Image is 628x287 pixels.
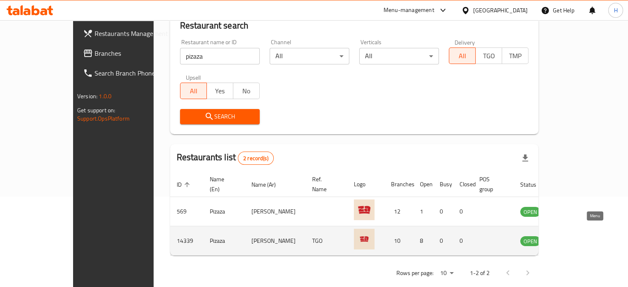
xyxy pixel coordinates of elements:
[95,28,171,38] span: Restaurants Management
[170,172,585,256] table: enhanced table
[312,174,337,194] span: Ref. Name
[210,174,235,194] span: Name (En)
[475,47,502,64] button: TGO
[206,83,233,99] button: Yes
[184,85,204,97] span: All
[95,68,171,78] span: Search Branch Phone
[437,267,457,280] div: Rows per page:
[354,199,374,220] img: Pizaza
[433,226,453,256] td: 0
[251,180,287,190] span: Name (Ar)
[384,172,413,197] th: Branches
[180,48,260,64] input: Search for restaurant name or ID..
[520,180,547,190] span: Status
[384,5,434,15] div: Menu-management
[203,197,245,226] td: Pizaza
[453,226,473,256] td: 0
[384,226,413,256] td: 10
[76,24,178,43] a: Restaurants Management
[520,207,540,217] span: OPEN
[270,48,349,64] div: All
[520,237,540,246] span: OPEN
[354,229,374,249] img: Pizaza
[180,109,260,124] button: Search
[180,83,207,99] button: All
[470,268,490,278] p: 1-2 of 2
[502,47,528,64] button: TMP
[614,6,617,15] span: H
[237,85,256,97] span: No
[180,19,528,32] h2: Restaurant search
[433,197,453,226] td: 0
[413,172,433,197] th: Open
[453,50,472,62] span: All
[245,197,306,226] td: [PERSON_NAME]
[449,47,476,64] button: All
[238,152,274,165] div: Total records count
[170,197,203,226] td: 569
[520,236,540,246] div: OPEN
[453,197,473,226] td: 0
[170,226,203,256] td: 14339
[413,197,433,226] td: 1
[177,151,274,165] h2: Restaurants list
[76,63,178,83] a: Search Branch Phone
[347,172,384,197] th: Logo
[210,85,230,97] span: Yes
[479,50,499,62] span: TGO
[396,268,434,278] p: Rows per page:
[99,91,111,102] span: 1.0.0
[453,172,473,197] th: Closed
[77,91,97,102] span: Version:
[359,48,439,64] div: All
[515,148,535,168] div: Export file
[233,83,260,99] button: No
[186,74,201,80] label: Upsell
[505,50,525,62] span: TMP
[77,105,115,116] span: Get support on:
[177,180,192,190] span: ID
[76,43,178,63] a: Branches
[238,154,273,162] span: 2 record(s)
[77,113,130,124] a: Support.OpsPlatform
[473,6,528,15] div: [GEOGRAPHIC_DATA]
[187,111,253,122] span: Search
[306,226,347,256] td: TGO
[203,226,245,256] td: Pizaza
[413,226,433,256] td: 8
[95,48,171,58] span: Branches
[433,172,453,197] th: Busy
[455,39,475,45] label: Delivery
[384,197,413,226] td: 12
[245,226,306,256] td: [PERSON_NAME]
[479,174,504,194] span: POS group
